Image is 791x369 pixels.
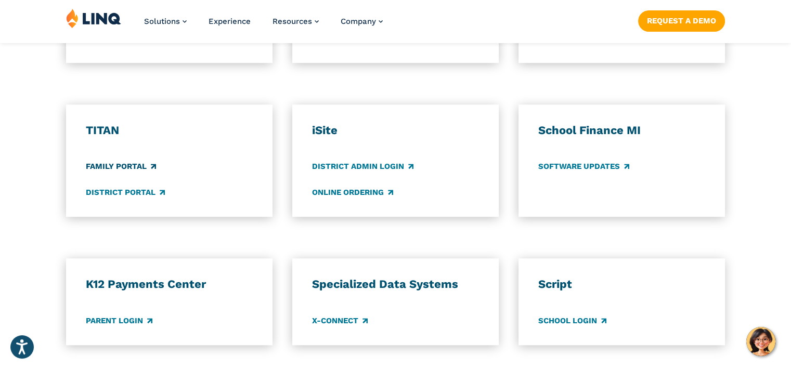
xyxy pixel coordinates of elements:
[273,17,312,26] span: Resources
[86,187,165,198] a: District Portal
[312,277,479,292] h3: Specialized Data Systems
[638,10,725,31] a: Request a Demo
[538,161,629,173] a: Software Updates
[86,161,156,173] a: Family Portal
[538,277,705,292] h3: Script
[341,17,376,26] span: Company
[746,327,775,356] button: Hello, have a question? Let’s chat.
[538,123,705,138] h3: School Finance MI
[312,161,413,173] a: District Admin Login
[312,315,368,326] a: X-Connect
[638,8,725,31] nav: Button Navigation
[144,17,187,26] a: Solutions
[86,277,253,292] h3: K12 Payments Center
[273,17,319,26] a: Resources
[312,187,393,198] a: Online Ordering
[86,315,152,326] a: Parent Login
[341,17,383,26] a: Company
[144,8,383,43] nav: Primary Navigation
[209,17,251,26] a: Experience
[312,123,479,138] h3: iSite
[66,8,121,28] img: LINQ | K‑12 Software
[538,315,606,326] a: School Login
[144,17,180,26] span: Solutions
[86,123,253,138] h3: TITAN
